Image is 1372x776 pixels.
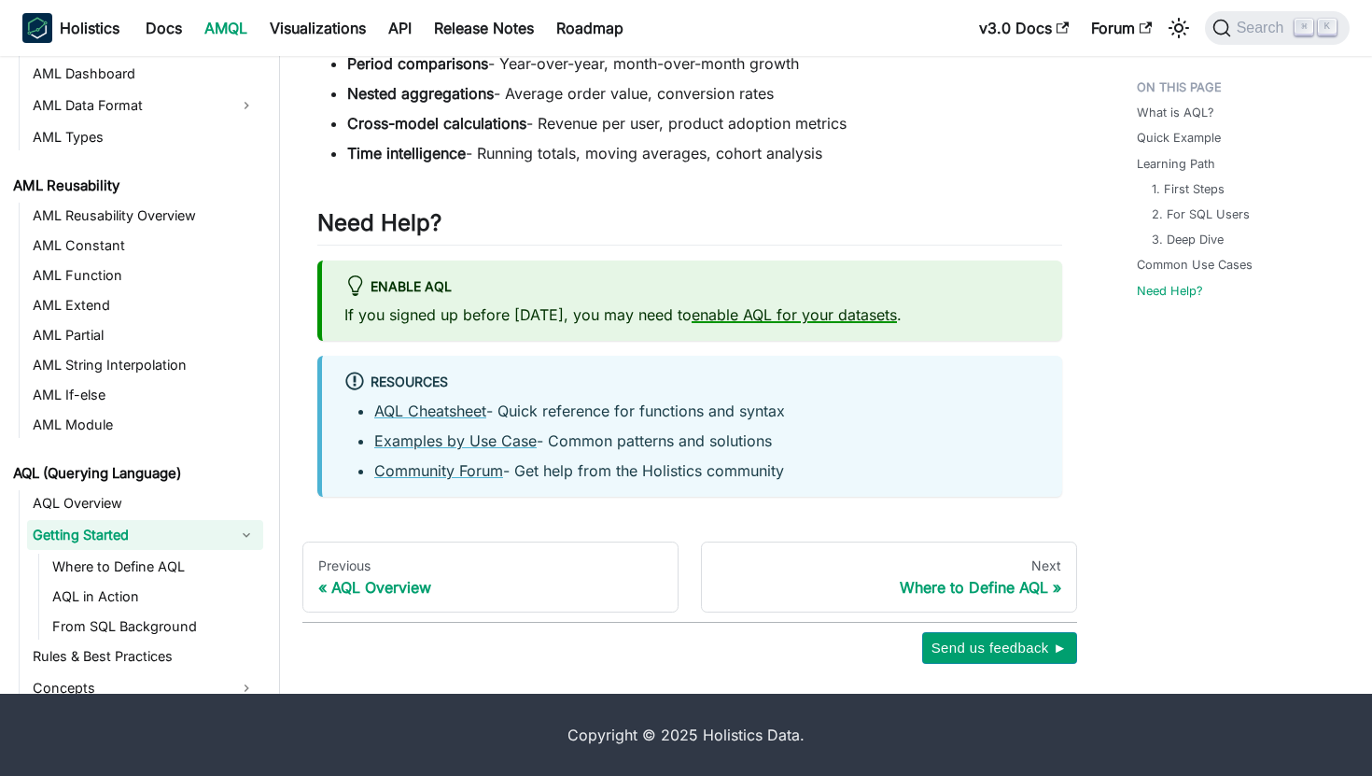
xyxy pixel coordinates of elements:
[27,643,263,670] a: Rules & Best Practices
[347,144,466,162] strong: Time intelligence
[7,460,263,487] a: AQL (Querying Language)
[318,557,663,574] div: Previous
[1080,13,1163,43] a: Forum
[27,412,263,438] a: AML Module
[318,578,663,597] div: AQL Overview
[1137,256,1253,274] a: Common Use Cases
[1205,11,1350,45] button: Search (Command+K)
[545,13,635,43] a: Roadmap
[60,17,119,39] b: Holistics
[347,114,526,133] strong: Cross-model calculations
[22,13,52,43] img: Holistics
[347,54,488,73] strong: Period comparisons
[27,91,230,120] a: AML Data Format
[374,400,1040,422] li: - Quick reference for functions and syntax
[230,673,263,703] button: Expand sidebar category 'Concepts'
[27,292,263,318] a: AML Extend
[374,461,503,480] a: Community Forum
[27,233,263,259] a: AML Constant
[344,371,1040,395] div: Resources
[134,13,193,43] a: Docs
[47,584,263,610] a: AQL in Action
[701,542,1077,613] a: NextWhere to Define AQL
[1318,19,1337,35] kbd: K
[27,61,263,87] a: AML Dashboard
[377,13,423,43] a: API
[27,322,263,348] a: AML Partial
[347,52,1062,75] li: - Year-over-year, month-over-month growth
[193,13,259,43] a: AMQL
[922,632,1077,664] button: Send us feedback ►
[347,84,494,103] strong: Nested aggregations
[423,13,545,43] a: Release Notes
[1152,205,1250,223] a: 2. For SQL Users
[22,13,119,43] a: HolisticsHolistics
[1231,20,1295,36] span: Search
[230,520,263,550] button: Collapse sidebar category 'Getting Started'
[374,431,537,450] a: Examples by Use Case
[374,430,1040,452] li: - Common patterns and solutions
[27,352,263,378] a: AML String Interpolation
[1152,180,1225,198] a: 1. First Steps
[27,262,263,289] a: AML Function
[27,124,263,150] a: AML Types
[27,382,263,408] a: AML If-else
[1164,13,1194,43] button: Switch between dark and light mode (currently light mode)
[347,142,1062,164] li: - Running totals, moving averages, cohort analysis
[27,520,230,550] a: Getting Started
[374,402,486,420] a: AQL Cheatsheet
[302,542,1077,613] nav: Docs pages
[92,724,1280,746] div: Copyright © 2025 Holistics Data.
[302,542,679,613] a: PreviousAQL Overview
[317,209,1062,245] h2: Need Help?
[1295,19,1313,35] kbd: ⌘
[717,557,1061,574] div: Next
[47,614,263,640] a: From SQL Background
[347,112,1062,134] li: - Revenue per user, product adoption metrics
[968,13,1080,43] a: v3.0 Docs
[717,578,1061,597] div: Where to Define AQL
[1137,104,1214,121] a: What is AQL?
[344,275,1040,300] div: Enable AQL
[1137,282,1203,300] a: Need Help?
[27,203,263,229] a: AML Reusability Overview
[27,673,230,703] a: Concepts
[347,82,1062,105] li: - Average order value, conversion rates
[692,305,897,324] a: enable AQL for your datasets
[259,13,377,43] a: Visualizations
[230,91,263,120] button: Expand sidebar category 'AML Data Format'
[47,554,263,580] a: Where to Define AQL
[344,303,1040,326] p: If you signed up before [DATE], you may need to .
[931,636,1068,660] span: Send us feedback ►
[1137,155,1215,173] a: Learning Path
[1152,231,1224,248] a: 3. Deep Dive
[7,173,263,199] a: AML Reusability
[1137,129,1221,147] a: Quick Example
[27,490,263,516] a: AQL Overview
[374,459,1040,482] li: - Get help from the Holistics community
